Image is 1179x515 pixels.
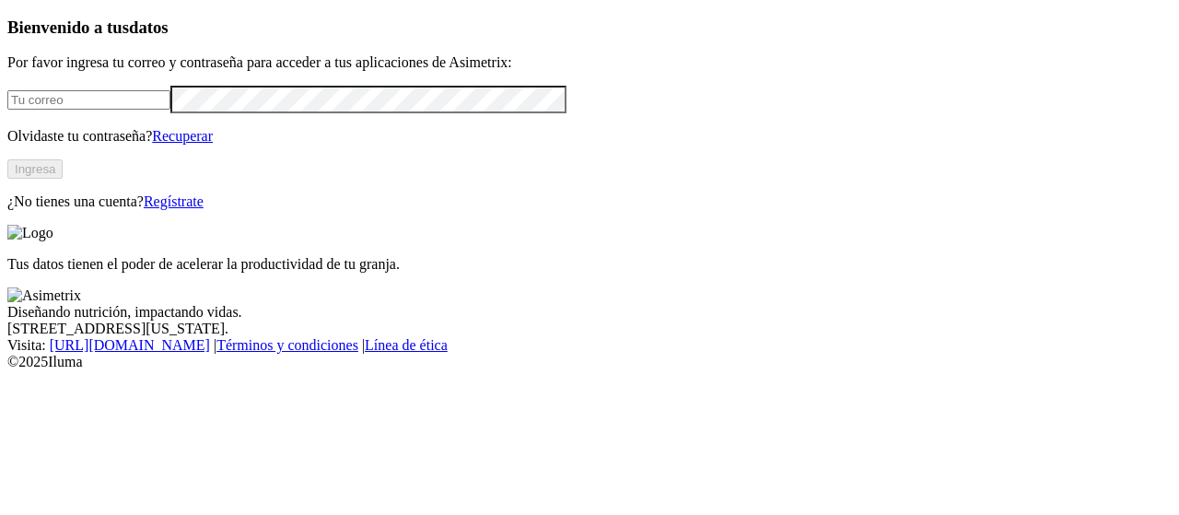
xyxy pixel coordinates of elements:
[7,256,1172,273] p: Tus datos tienen el poder de acelerar la productividad de tu granja.
[7,287,81,304] img: Asimetrix
[7,193,1172,210] p: ¿No tienes una cuenta?
[365,337,448,353] a: Línea de ética
[7,18,1172,38] h3: Bienvenido a tus
[7,90,170,110] input: Tu correo
[7,159,63,179] button: Ingresa
[7,354,1172,370] div: © 2025 Iluma
[7,225,53,241] img: Logo
[216,337,358,353] a: Términos y condiciones
[7,321,1172,337] div: [STREET_ADDRESS][US_STATE].
[7,54,1172,71] p: Por favor ingresa tu correo y contraseña para acceder a tus aplicaciones de Asimetrix:
[152,128,213,144] a: Recuperar
[129,18,169,37] span: datos
[50,337,210,353] a: [URL][DOMAIN_NAME]
[7,337,1172,354] div: Visita : | |
[144,193,204,209] a: Regístrate
[7,128,1172,145] p: Olvidaste tu contraseña?
[7,304,1172,321] div: Diseñando nutrición, impactando vidas.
